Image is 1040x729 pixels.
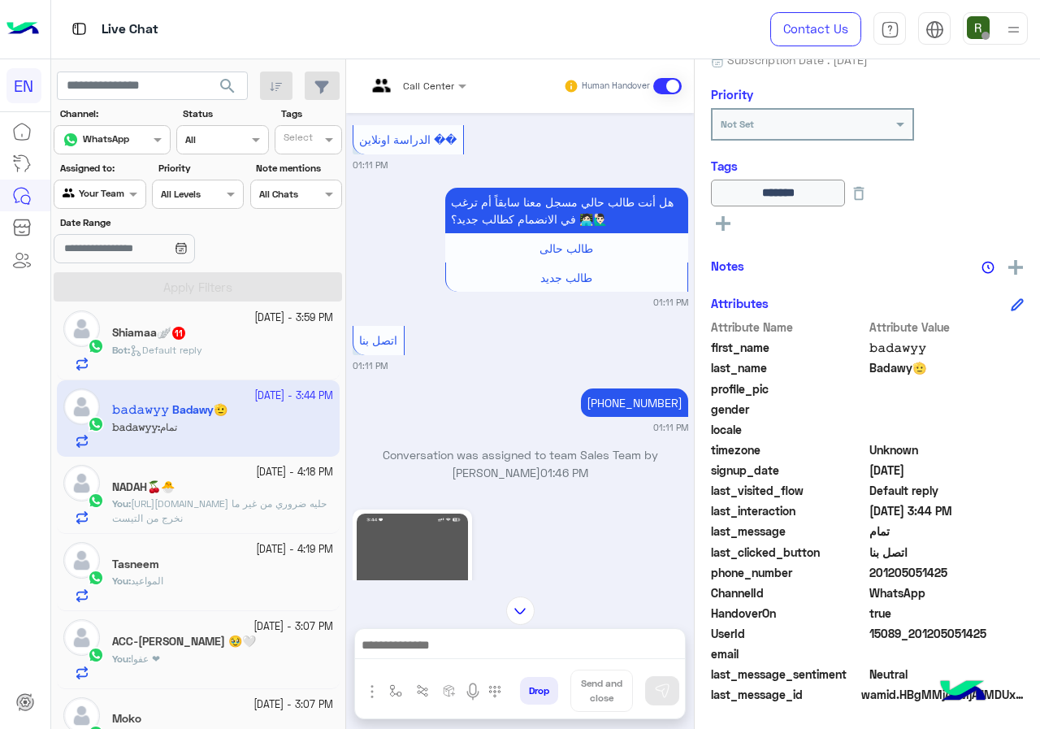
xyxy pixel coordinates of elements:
span: email [711,645,866,662]
small: [DATE] - 3:59 PM [254,310,333,326]
span: profile_pic [711,380,866,397]
span: locale [711,421,866,438]
small: Human Handover [582,80,650,93]
span: search [218,76,237,96]
span: signup_date [711,462,866,479]
small: [DATE] - 3:07 PM [253,697,333,713]
img: defaultAdmin.png [63,619,100,656]
button: create order [436,678,463,705]
span: null [869,645,1025,662]
span: طالب حالى [539,241,593,255]
button: Drop [520,677,558,705]
label: Tags [281,106,340,121]
span: Subscription Date : [DATE] [727,51,868,68]
span: Default reply [869,482,1025,499]
span: null [869,421,1025,438]
span: طالب جديد [540,271,592,284]
span: timezone [711,441,866,458]
h5: NADAH🍒🐣 [112,480,175,494]
small: 01:11 PM [353,158,388,171]
button: Apply Filters [54,272,342,302]
b: : [112,575,131,587]
span: اتصل بنا [869,544,1025,561]
button: Send and close [570,670,633,712]
h5: ACC-Nourhan 🥹🤍 [112,635,256,649]
h6: Tags [711,158,1024,173]
span: You [112,497,128,510]
div: Select [281,130,313,149]
label: Status [183,106,266,121]
span: first_name [711,339,866,356]
p: 15/10/2025, 1:11 PM [445,188,688,233]
img: select flow [389,684,402,697]
span: عفوا ❤ [131,653,160,665]
span: Default reply [130,344,202,356]
h6: Priority [711,87,753,102]
p: Conversation was assigned to team Sales Team by [PERSON_NAME] [353,446,688,481]
div: EN [6,68,41,103]
span: 01:46 PM [540,466,588,479]
span: last_message_id [711,686,858,703]
img: send attachment [362,682,382,701]
img: scroll [506,597,535,625]
label: Assigned to: [60,161,144,176]
span: Bot [112,344,128,356]
span: الدراسة اونلاين �� [359,132,457,146]
span: last_clicked_button [711,544,866,561]
img: hulul-logo.png [934,664,991,721]
span: last_interaction [711,502,866,519]
h5: Moko [112,712,141,726]
button: Trigger scenario [409,678,436,705]
span: last_name [711,359,866,376]
img: WhatsApp [88,647,104,663]
span: wamid.HBgMMjAxMjA1MDUxNDI1FQIAEhgUM0ExNkVCMTNCNTc4QjI5NThEMDEA [861,686,1024,703]
label: Priority [158,161,242,176]
span: ChannelId [711,584,866,601]
img: WhatsApp [88,338,104,354]
small: [DATE] - 4:18 PM [256,465,333,480]
img: make a call [488,685,501,698]
label: Channel: [60,106,169,121]
label: Date Range [60,215,242,230]
span: 0 [869,666,1025,683]
img: send voice note [463,682,483,701]
span: اتصل بنا [359,333,397,347]
p: Live Chat [102,19,158,41]
img: 1457235695502774.jpg [357,514,468,711]
label: Note mentions [256,161,340,176]
span: Attribute Name [711,319,866,336]
span: تمام [869,523,1025,540]
img: defaultAdmin.png [63,310,100,347]
span: 2 [869,584,1025,601]
span: gender [711,401,866,418]
span: https://englishcapsules.net/lms/student/tc/tests/test/79337/view حليه ضروري من غير ما نخرج من التيست [112,497,327,524]
span: Unknown [869,441,1025,458]
h5: Tasneem [112,558,159,571]
b: : [112,653,131,665]
h6: Notes [711,258,744,273]
span: null [869,401,1025,418]
span: Call Center [403,80,454,92]
p: 15/10/2025, 1:11 PM [581,388,688,417]
span: last_visited_flow [711,482,866,499]
span: 2024-01-27T17:15:06.642Z [869,462,1025,479]
img: add [1008,260,1023,275]
button: select flow [383,678,409,705]
img: Logo [6,12,39,46]
small: [DATE] - 3:07 PM [253,619,333,635]
a: tab [873,12,906,46]
span: phone_number [711,564,866,581]
b: Not Set [721,118,754,130]
small: 01:11 PM [653,421,688,434]
span: Attribute Value [869,319,1025,336]
img: tab [69,19,89,39]
span: last_message_sentiment [711,666,866,683]
img: defaultAdmin.png [63,542,100,579]
img: userImage [967,16,990,39]
span: last_message [711,523,866,540]
span: 2025-10-15T12:44:54.741Z [869,502,1025,519]
span: 𝚋𝚊𝚍𝚊𝚠𝚢𝚢 [869,339,1025,356]
button: search [208,72,248,106]
img: tab [881,20,899,39]
span: المواعيد [131,575,163,587]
